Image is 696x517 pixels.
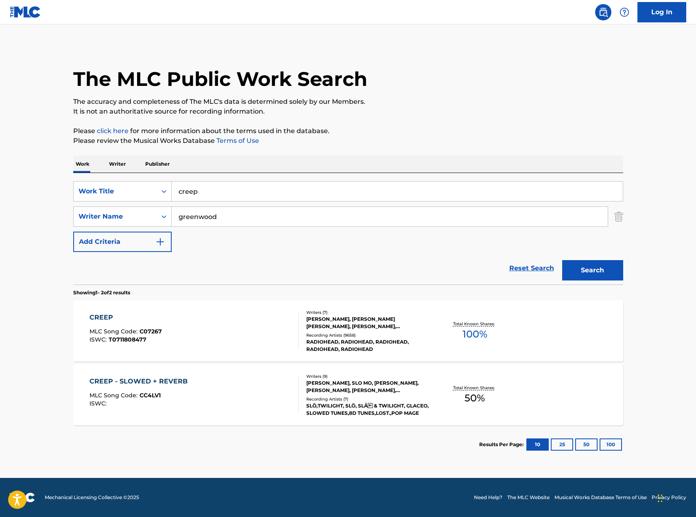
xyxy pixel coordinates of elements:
a: Reset Search [505,259,558,277]
h1: The MLC Public Work Search [73,67,367,91]
span: ISWC : [89,336,109,343]
p: Work [73,156,92,173]
span: MLC Song Code : [89,328,140,335]
div: Recording Artists ( 9658 ) [306,332,429,338]
img: 9d2ae6d4665cec9f34b9.svg [155,237,165,247]
a: Public Search [595,4,611,20]
p: It is not an authoritative source for recording information. [73,107,623,116]
iframe: Chat Widget [655,478,696,517]
img: search [598,7,608,17]
button: 100 [600,438,622,451]
p: Publisher [143,156,172,173]
a: Terms of Use [215,137,259,145]
span: T0711808477 [109,336,146,343]
span: ISWC : [89,400,109,407]
button: 25 [551,438,573,451]
button: 10 [526,438,549,451]
a: CREEP - SLOWED + REVERBMLC Song Code:CC4LV1ISWC:Writers (9)[PERSON_NAME], SLO MO, [PERSON_NAME], ... [73,364,623,425]
div: [PERSON_NAME], SLO MO, [PERSON_NAME], [PERSON_NAME], [PERSON_NAME], [PERSON_NAME], [PERSON_NAME],... [306,379,429,394]
div: [PERSON_NAME], [PERSON_NAME] [PERSON_NAME], [PERSON_NAME], [PERSON_NAME] [PERSON_NAME], [PERSON_N... [306,315,429,330]
img: help [620,7,629,17]
span: Mechanical Licensing Collective © 2025 [45,494,139,501]
p: Total Known Shares: [453,385,497,391]
span: 50 % [465,391,485,405]
div: Writers ( 9 ) [306,373,429,379]
button: Add Criteria [73,232,172,252]
div: Writer Name [79,212,152,221]
div: Drag [658,486,663,510]
button: 50 [575,438,598,451]
img: logo [10,493,35,502]
p: Writer [107,156,128,173]
a: Musical Works Database Terms of Use [554,494,647,501]
a: Need Help? [474,494,502,501]
div: CREEP [89,313,162,322]
div: Work Title [79,186,152,196]
p: Please review the Musical Works Database [73,136,623,146]
div: Writers ( 7 ) [306,309,429,315]
p: Showing 1 - 2 of 2 results [73,289,130,296]
p: The accuracy and completeness of The MLC's data is determined solely by our Members. [73,97,623,107]
a: Log In [637,2,686,22]
a: The MLC Website [507,494,550,501]
div: CREEP - SLOWED + REVERB [89,377,192,386]
button: Search [562,260,623,280]
span: C07267 [140,328,162,335]
a: CREEPMLC Song Code:C07267ISWC:T0711808477Writers (7)[PERSON_NAME], [PERSON_NAME] [PERSON_NAME], [... [73,300,623,361]
div: SLŌ,TWILIGHT, SLŌ, SLÅ & TWILIGHT, GLACEO, SLOWED TUNES,8D TUNES,LOST.,POP MAGE [306,402,429,417]
span: CC4LV1 [140,392,161,399]
p: Results Per Page: [479,441,526,448]
img: Delete Criterion [614,206,623,227]
form: Search Form [73,181,623,285]
a: Privacy Policy [652,494,686,501]
a: click here [97,127,129,135]
div: Recording Artists ( 7 ) [306,396,429,402]
img: MLC Logo [10,6,41,18]
p: Please for more information about the terms used in the database. [73,126,623,136]
span: 100 % [463,327,487,342]
div: RADIOHEAD, RADIOHEAD, RADIOHEAD, RADIOHEAD, RADIOHEAD [306,338,429,353]
p: Total Known Shares: [453,321,497,327]
div: Help [616,4,633,20]
span: MLC Song Code : [89,392,140,399]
